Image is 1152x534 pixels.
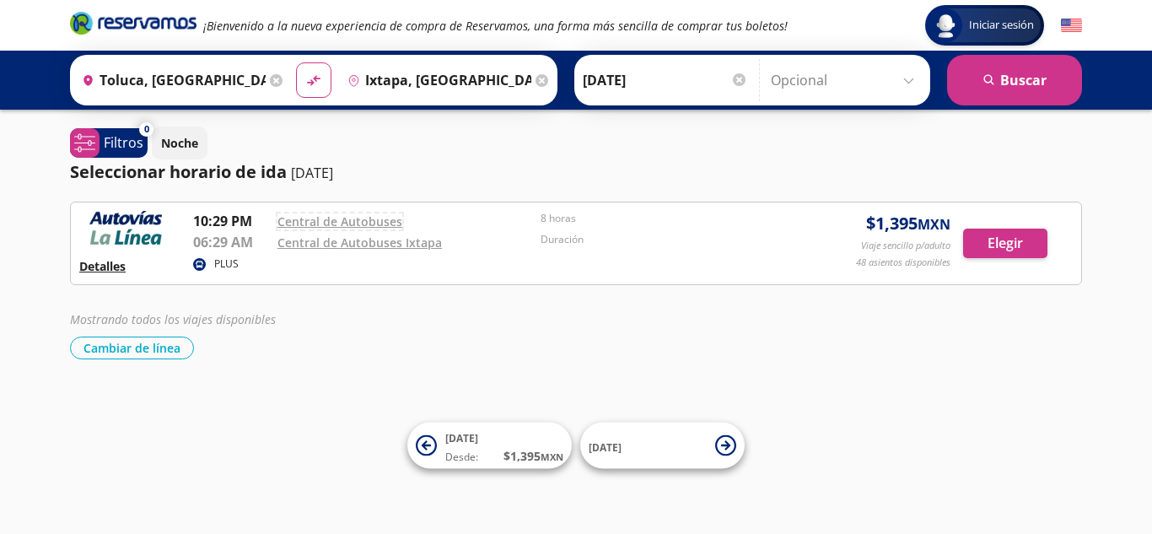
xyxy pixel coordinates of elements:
p: Duración [541,232,795,247]
em: ¡Bienvenido a la nueva experiencia de compra de Reservamos, una forma más sencilla de comprar tus... [203,18,788,34]
button: Cambiar de línea [70,337,194,359]
img: RESERVAMOS [79,211,172,245]
a: Central de Autobuses Ixtapa [277,235,442,251]
button: English [1061,15,1082,36]
button: Elegir [963,229,1047,258]
p: 8 horas [541,211,795,226]
span: [DATE] [589,440,622,454]
span: $ 1,395 [503,447,563,465]
p: 10:29 PM [193,211,269,231]
input: Opcional [771,59,922,101]
span: [DATE] [445,431,478,445]
button: 0Filtros [70,128,148,158]
span: $ 1,395 [866,211,950,236]
button: [DATE] [580,423,745,469]
p: Viaje sencillo p/adulto [861,239,950,253]
small: MXN [918,215,950,234]
span: 0 [144,122,149,137]
p: 06:29 AM [193,232,269,252]
p: [DATE] [291,163,333,183]
input: Elegir Fecha [583,59,748,101]
a: Central de Autobuses [277,213,402,229]
button: [DATE]Desde:$1,395MXN [407,423,572,469]
button: Buscar [947,55,1082,105]
input: Buscar Destino [341,59,531,101]
em: Mostrando todos los viajes disponibles [70,311,276,327]
a: Brand Logo [70,10,196,40]
input: Buscar Origen [75,59,266,101]
button: Noche [152,127,207,159]
span: Iniciar sesión [962,17,1041,34]
i: Brand Logo [70,10,196,35]
span: Desde: [445,450,478,465]
small: MXN [541,450,563,463]
p: 48 asientos disponibles [856,256,950,270]
p: PLUS [214,256,239,272]
p: Seleccionar horario de ida [70,159,287,185]
p: Filtros [104,132,143,153]
button: Detalles [79,257,126,275]
p: Noche [161,134,198,152]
